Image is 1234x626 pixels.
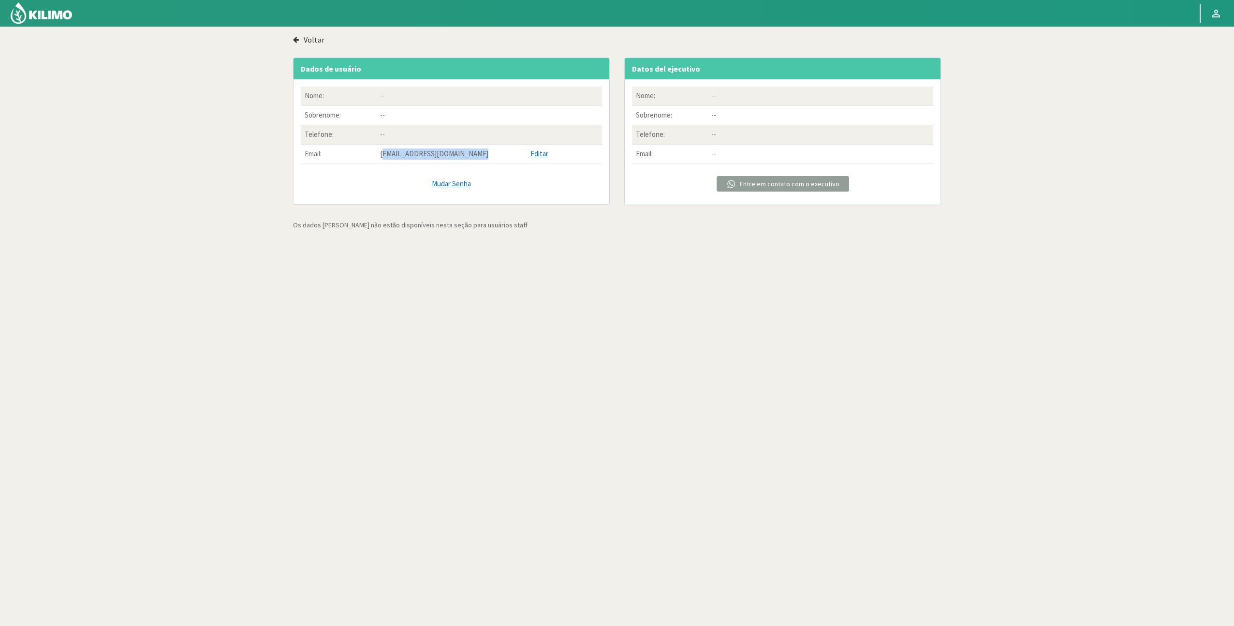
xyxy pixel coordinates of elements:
[305,110,372,121] p: Sobrenome:
[301,63,602,75] div: Dados de usuário
[530,149,548,158] a: Editar
[301,179,602,190] a: Mudar Senha
[711,149,929,160] p: --
[304,35,324,45] label: Voltar
[636,110,704,121] p: Sobrenome:
[305,129,372,140] p: Telefone:
[636,149,704,160] p: Email:
[380,110,523,121] p: --
[380,90,523,102] p: --
[711,110,929,121] p: --
[632,63,933,75] div: Datos del ejecutivo
[711,90,929,102] p: --
[380,149,523,160] p: [EMAIL_ADDRESS][DOMAIN_NAME]
[380,129,523,140] p: --
[293,220,941,230] div: Os dados [PERSON_NAME] não estão disponíveis nesta seção para usuários staff
[10,1,73,25] img: Kilimo
[624,58,941,205] panel: Datos del ejecutivo
[305,90,372,102] p: Nome:
[293,31,324,48] button: Voltar
[636,129,704,140] p: Telefone:
[711,129,929,140] p: --
[636,90,704,102] p: Nome:
[305,149,372,160] p: Email:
